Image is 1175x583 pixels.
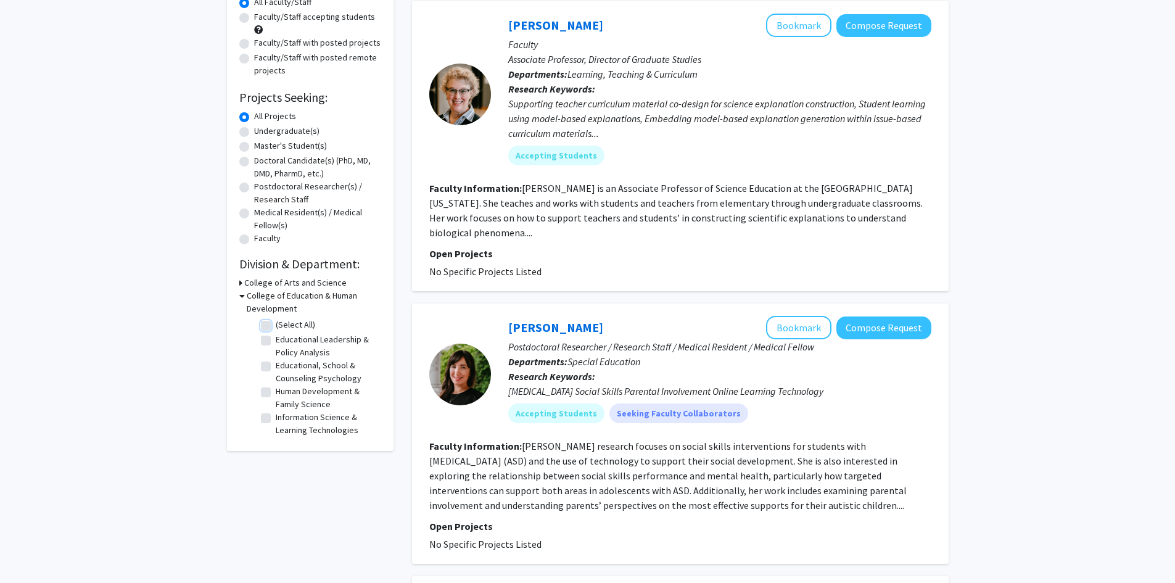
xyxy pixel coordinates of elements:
button: Compose Request to Nargiza Buranova [836,316,931,339]
mat-chip: Seeking Faculty Collaborators [609,403,748,423]
fg-read-more: [PERSON_NAME] is an Associate Professor of Science Education at the [GEOGRAPHIC_DATA][US_STATE]. ... [429,182,923,239]
label: Educational Leadership & Policy Analysis [276,333,378,359]
label: Educational, School & Counseling Psychology [276,359,378,385]
h3: College of Education & Human Development [247,289,381,315]
label: Medical Resident(s) / Medical Fellow(s) [254,206,381,232]
label: Faculty/Staff with posted projects [254,36,381,49]
b: Departments: [508,355,567,368]
label: (Select All) [276,318,315,331]
p: Faculty [508,37,931,52]
label: Faculty [254,232,281,245]
span: No Specific Projects Listed [429,265,542,278]
b: Departments: [508,68,567,80]
mat-chip: Accepting Students [508,146,604,165]
span: No Specific Projects Listed [429,538,542,550]
span: Learning, Teaching & Curriculum [567,68,698,80]
a: [PERSON_NAME] [508,320,603,335]
h3: College of Arts and Science [244,276,347,289]
label: Human Development & Family Science [276,385,378,411]
a: [PERSON_NAME] [508,17,603,33]
label: Postdoctoral Researcher(s) / Research Staff [254,180,381,206]
p: Postdoctoral Researcher / Research Staff / Medical Resident / Medical Fellow [508,339,931,354]
span: Special Education [567,355,640,368]
b: Faculty Information: [429,182,522,194]
p: Open Projects [429,519,931,534]
b: Faculty Information: [429,440,522,452]
button: Add Laura Zangori to Bookmarks [766,14,831,37]
label: Master's Student(s) [254,139,327,152]
iframe: Chat [9,527,52,574]
p: Open Projects [429,246,931,261]
label: Faculty/Staff with posted remote projects [254,51,381,77]
label: Undergraduate(s) [254,125,320,138]
label: Faculty/Staff accepting students [254,10,375,23]
b: Research Keywords: [508,370,595,382]
button: Compose Request to Laura Zangori [836,14,931,37]
button: Add Nargiza Buranova to Bookmarks [766,316,831,339]
label: Learning, Teaching & Curriculum [276,437,378,463]
div: Supporting teacher curriculum material co-design for science explanation construction, Student le... [508,96,931,141]
label: All Projects [254,110,296,123]
label: Information Science & Learning Technologies [276,411,378,437]
b: Research Keywords: [508,83,595,95]
fg-read-more: [PERSON_NAME] research focuses on social skills interventions for students with [MEDICAL_DATA] (A... [429,440,907,511]
h2: Division & Department: [239,257,381,271]
div: [MEDICAL_DATA] Social Skills Parental Involvement Online Learning Technology [508,384,931,399]
label: Doctoral Candidate(s) (PhD, MD, DMD, PharmD, etc.) [254,154,381,180]
p: Associate Professor, Director of Graduate Studies [508,52,931,67]
mat-chip: Accepting Students [508,403,604,423]
h2: Projects Seeking: [239,90,381,105]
